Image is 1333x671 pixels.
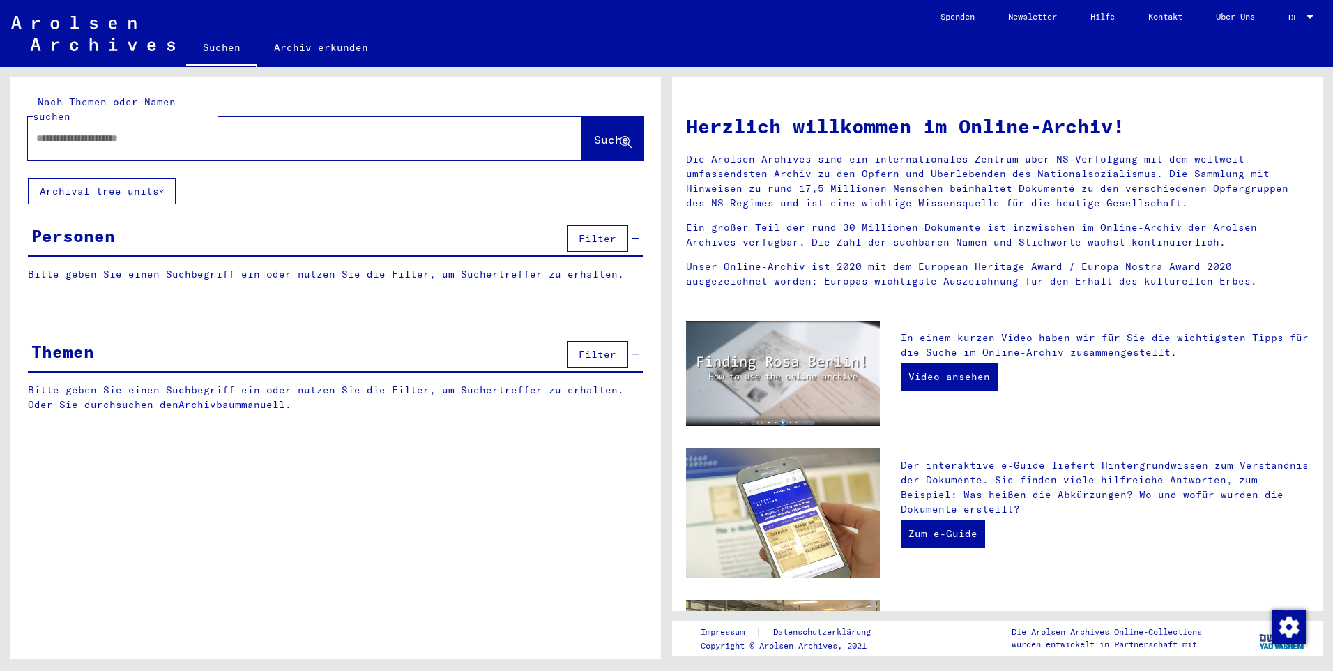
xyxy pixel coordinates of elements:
[582,117,643,160] button: Suche
[901,458,1309,517] p: Der interaktive e-Guide liefert Hintergrundwissen zum Verständnis der Dokumente. Sie finden viele...
[567,225,628,252] button: Filter
[901,520,985,548] a: Zum e-Guide
[579,348,616,361] span: Filter
[701,640,888,652] p: Copyright © Arolsen Archives, 2021
[901,610,1309,668] p: Zusätzlich zu Ihrer eigenen Recherche haben Sie die Möglichkeit, eine Anfrage an die Arolsen Arch...
[701,625,756,640] a: Impressum
[33,96,176,123] mat-label: Nach Themen oder Namen suchen
[686,152,1309,211] p: Die Arolsen Archives sind ein internationales Zentrum über NS-Verfolgung mit dem weltweit umfasse...
[901,331,1309,360] p: In einem kurzen Video haben wir für Sie die wichtigsten Tipps für die Suche im Online-Archiv zusa...
[257,31,385,64] a: Archiv erkunden
[762,625,888,640] a: Datenschutzerklärung
[686,220,1309,250] p: Ein großer Teil der rund 30 Millionen Dokumente ist inzwischen im Online-Archiv der Arolsen Archi...
[1272,610,1306,644] img: Zustimmung ändern
[686,448,880,578] img: eguide.jpg
[701,625,888,640] div: |
[28,267,643,282] p: Bitte geben Sie einen Suchbegriff ein oder nutzen Sie die Filter, um Suchertreffer zu erhalten.
[178,398,241,411] a: Archivbaum
[11,16,175,51] img: Arolsen_neg.svg
[686,321,880,426] img: video.jpg
[686,259,1309,289] p: Unser Online-Archiv ist 2020 mit dem European Heritage Award / Europa Nostra Award 2020 ausgezeic...
[1256,621,1309,656] img: yv_logo.png
[28,178,176,204] button: Archival tree units
[686,112,1309,141] h1: Herzlich willkommen im Online-Archiv!
[567,341,628,368] button: Filter
[901,363,998,391] a: Video ansehen
[31,339,94,364] div: Themen
[1288,13,1304,22] span: DE
[186,31,257,67] a: Suchen
[1272,610,1305,643] div: Zustimmung ändern
[579,232,616,245] span: Filter
[31,223,115,248] div: Personen
[1012,638,1202,651] p: wurden entwickelt in Partnerschaft mit
[594,133,629,146] span: Suche
[1012,626,1202,638] p: Die Arolsen Archives Online-Collections
[28,383,643,412] p: Bitte geben Sie einen Suchbegriff ein oder nutzen Sie die Filter, um Suchertreffer zu erhalten. O...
